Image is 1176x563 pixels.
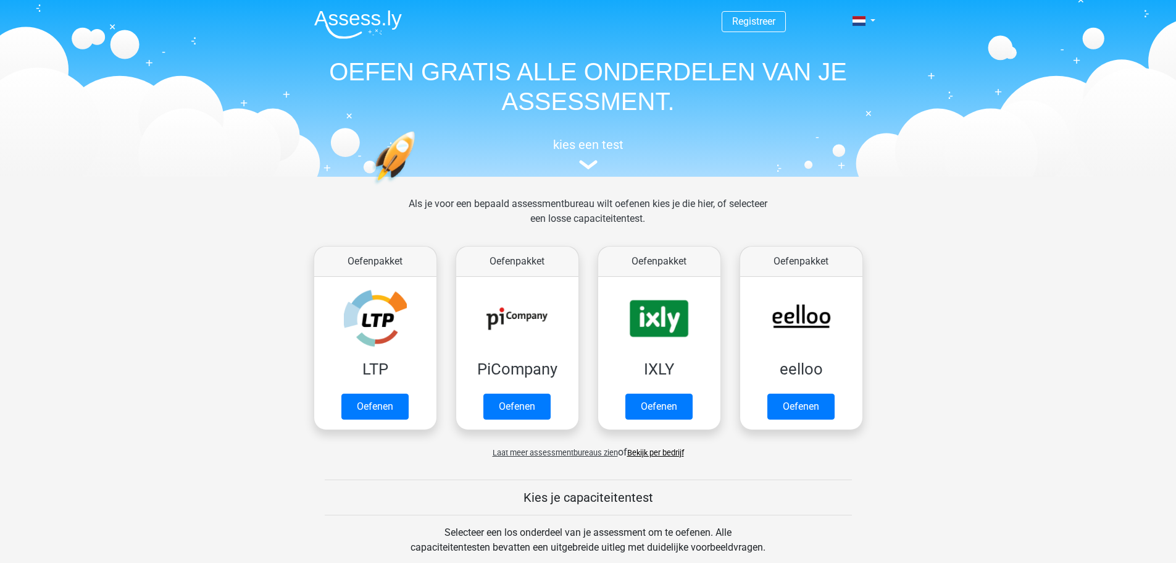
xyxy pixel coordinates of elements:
[767,394,835,420] a: Oefenen
[732,15,775,27] a: Registreer
[579,160,598,169] img: assessment
[627,448,684,457] a: Bekijk per bedrijf
[341,394,409,420] a: Oefenen
[304,435,872,460] div: of
[625,394,693,420] a: Oefenen
[304,137,872,170] a: kies een test
[325,490,852,505] h5: Kies je capaciteitentest
[493,448,618,457] span: Laat meer assessmentbureaus zien
[304,57,872,116] h1: OEFEN GRATIS ALLE ONDERDELEN VAN JE ASSESSMENT.
[314,10,402,39] img: Assessly
[483,394,551,420] a: Oefenen
[399,197,777,241] div: Als je voor een bepaald assessmentbureau wilt oefenen kies je die hier, of selecteer een losse ca...
[304,137,872,152] h5: kies een test
[372,131,463,243] img: oefenen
